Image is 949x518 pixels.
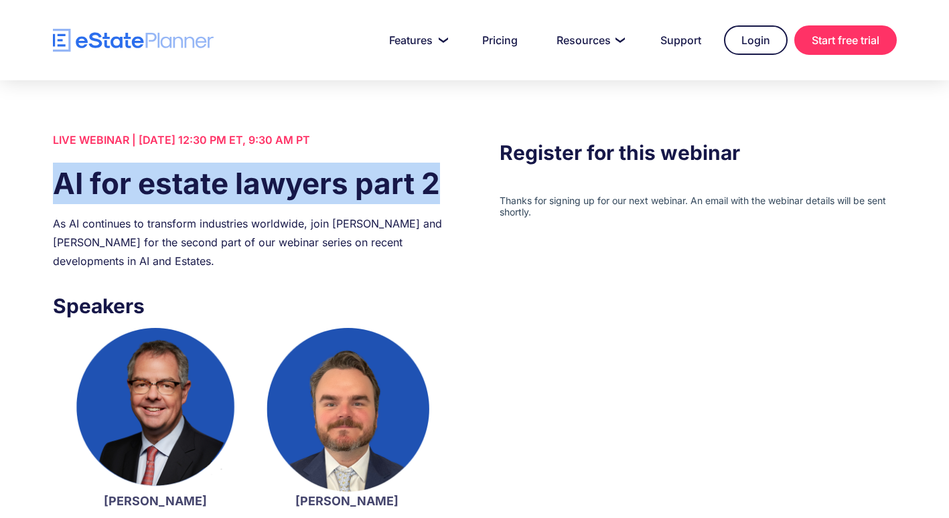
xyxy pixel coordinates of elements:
a: home [53,29,214,52]
h1: AI for estate lawyers part 2 [53,163,449,204]
a: Start free trial [794,25,897,55]
a: Features [373,27,459,54]
div: LIVE WEBINAR | [DATE] 12:30 PM ET, 9:30 AM PT [53,131,449,149]
a: Support [644,27,717,54]
a: Resources [540,27,638,54]
h3: Register for this webinar [500,137,896,168]
h3: Speakers [53,290,449,321]
iframe: Form 0 [500,195,896,218]
strong: [PERSON_NAME] [295,494,398,508]
a: Pricing [466,27,534,54]
a: Login [724,25,788,55]
strong: [PERSON_NAME] [104,494,207,508]
div: As AI continues to transform industries worldwide, join [PERSON_NAME] and [PERSON_NAME] for the s... [53,214,449,270]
